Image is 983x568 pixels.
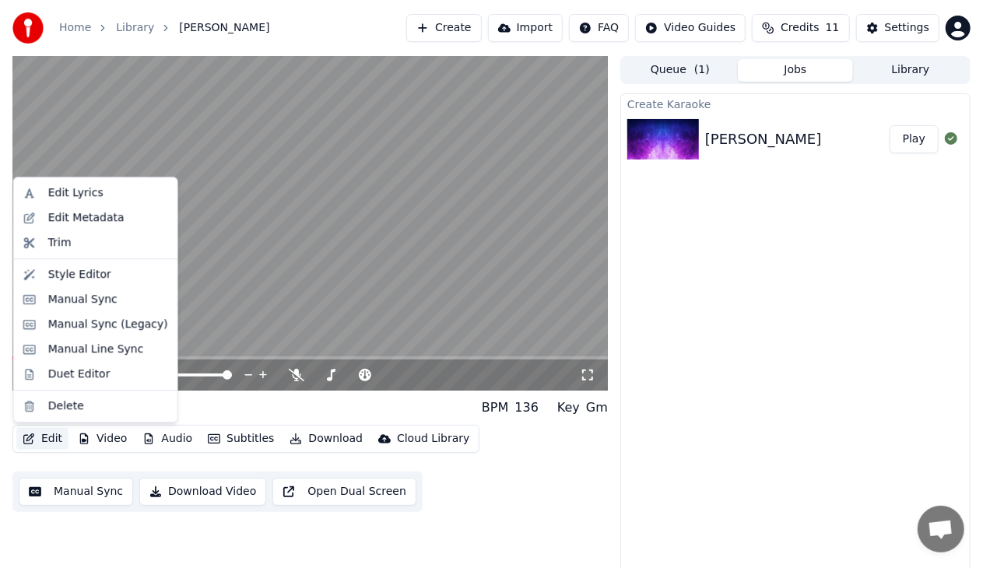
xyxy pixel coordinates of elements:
[48,366,111,382] div: Duet Editor
[890,125,939,153] button: Play
[635,14,746,42] button: Video Guides
[623,59,738,82] button: Queue
[885,20,929,36] div: Settings
[139,478,266,506] button: Download Video
[621,94,970,113] div: Create Karaoke
[705,128,822,150] div: [PERSON_NAME]
[826,20,840,36] span: 11
[48,235,72,251] div: Trim
[272,478,416,506] button: Open Dual Screen
[738,59,853,82] button: Jobs
[48,267,111,282] div: Style Editor
[48,398,84,414] div: Delete
[557,398,580,417] div: Key
[72,428,133,450] button: Video
[488,14,563,42] button: Import
[569,14,629,42] button: FAQ
[918,506,964,552] div: Open chat
[179,20,269,36] span: [PERSON_NAME]
[12,12,44,44] img: youka
[136,428,198,450] button: Audio
[19,478,133,506] button: Manual Sync
[514,398,539,417] div: 136
[853,59,968,82] button: Library
[48,342,144,357] div: Manual Line Sync
[48,185,104,201] div: Edit Lyrics
[781,20,819,36] span: Credits
[48,210,125,226] div: Edit Metadata
[586,398,608,417] div: Gm
[59,20,91,36] a: Home
[397,431,469,447] div: Cloud Library
[856,14,939,42] button: Settings
[283,428,369,450] button: Download
[48,317,168,332] div: Manual Sync (Legacy)
[482,398,508,417] div: BPM
[202,428,280,450] button: Subtitles
[116,20,154,36] a: Library
[406,14,482,42] button: Create
[694,62,710,78] span: ( 1 )
[59,20,270,36] nav: breadcrumb
[48,292,118,307] div: Manual Sync
[752,14,849,42] button: Credits11
[16,428,68,450] button: Edit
